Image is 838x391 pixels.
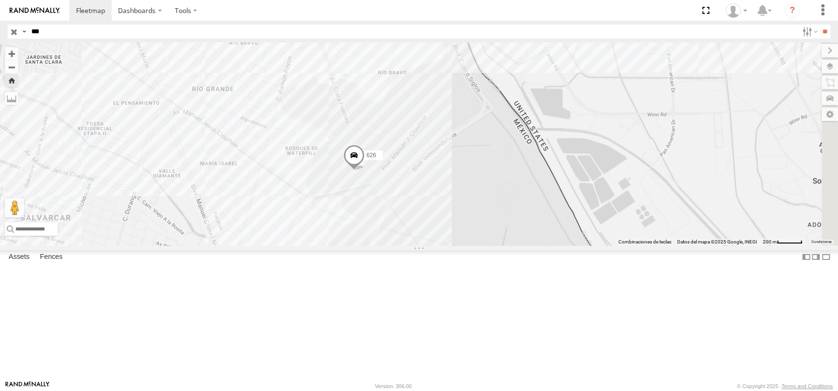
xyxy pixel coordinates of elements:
[812,240,832,243] a: Condiciones (se abre en una nueva pestaña)
[811,250,821,264] label: Dock Summary Table to the Right
[5,74,18,87] button: Zoom Home
[5,92,18,105] label: Measure
[737,383,833,389] div: © Copyright 2025 -
[5,47,18,60] button: Zoom in
[375,383,412,389] div: Version: 306.00
[760,239,805,245] button: Escala del mapa: 200 m por 49 píxeles
[10,7,60,14] img: rand-logo.svg
[618,239,671,245] button: Combinaciones de teclas
[5,60,18,74] button: Zoom out
[5,198,24,217] button: Arrastra el hombrecito naranja al mapa para abrir Street View
[5,381,50,391] a: Visit our Website
[763,239,777,244] span: 200 m
[785,3,800,18] i: ?
[367,152,376,159] span: 626
[801,250,811,264] label: Dock Summary Table to the Left
[782,383,833,389] a: Terms and Conditions
[4,251,34,264] label: Assets
[20,25,28,39] label: Search Query
[821,250,831,264] label: Hide Summary Table
[799,25,819,39] label: Search Filter Options
[722,3,750,18] div: Omar Miranda
[35,251,67,264] label: Fences
[822,108,838,121] label: Map Settings
[677,239,757,244] span: Datos del mapa ©2025 Google, INEGI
